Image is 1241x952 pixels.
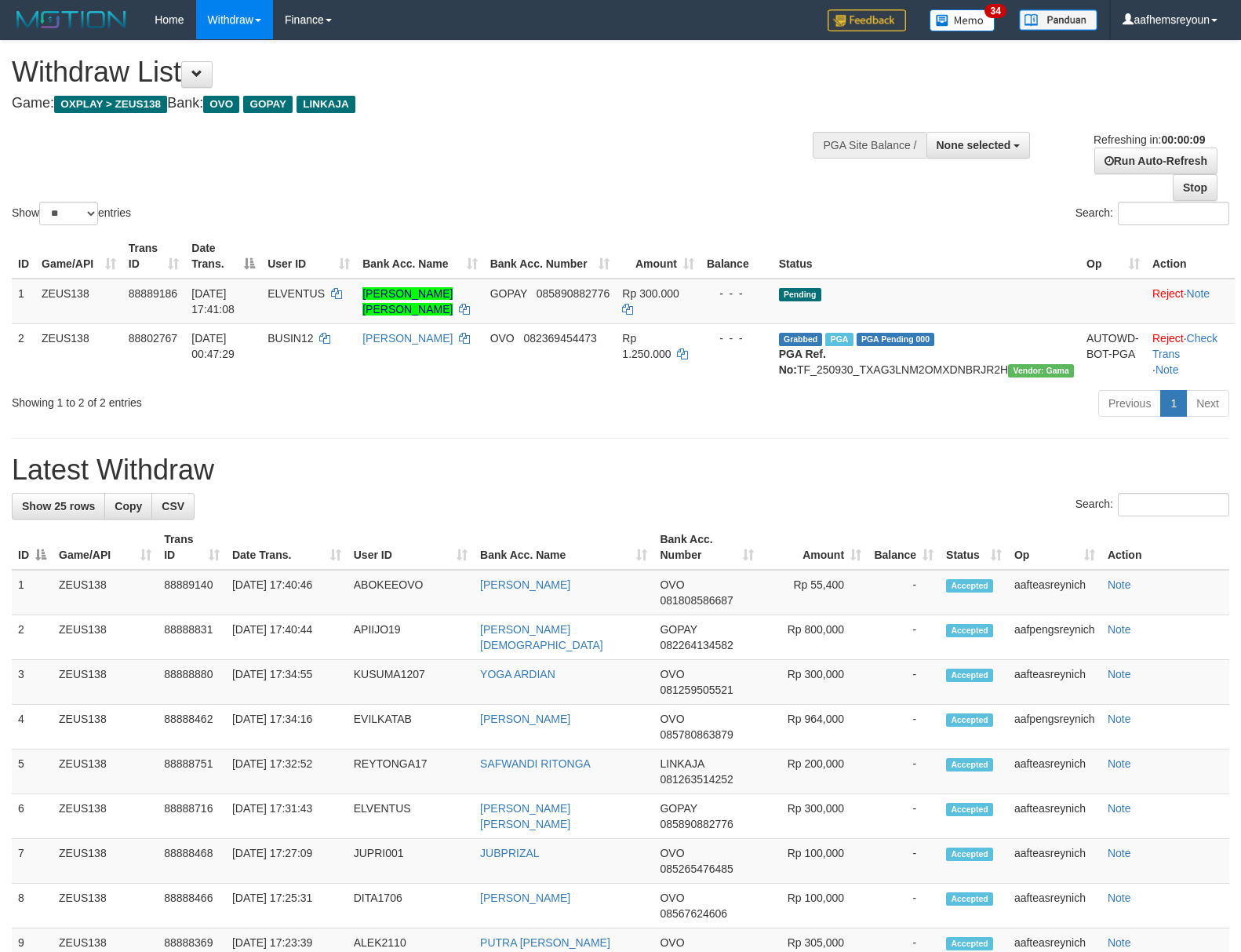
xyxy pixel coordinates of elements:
a: Next [1186,390,1229,417]
span: Copy 085780863879 to clipboard [660,728,733,741]
td: aafteasreynich [1008,839,1101,884]
td: 88888716 [158,794,226,839]
h4: Game: Bank: [12,96,812,111]
td: ZEUS138 [35,323,122,384]
span: Marked by aafsreyleap [825,333,853,346]
th: Game/API: activate to sort column ascending [53,525,158,570]
a: Run Auto-Refresh [1094,148,1217,174]
a: Note [1108,936,1131,949]
th: Date Trans.: activate to sort column ascending [226,525,348,570]
td: 7 [12,839,53,884]
a: Note [1108,668,1131,680]
div: - - - [707,286,766,301]
td: - [868,750,940,794]
th: Action [1146,234,1235,279]
td: [DATE] 17:31:43 [226,794,348,839]
td: ZEUS138 [53,660,158,705]
th: Trans ID: activate to sort column ascending [122,234,186,279]
span: ELVENTUS [267,287,325,300]
span: BUSIN12 [267,332,313,345]
th: User ID: activate to sort column ascending [261,234,356,279]
td: 88888831 [158,615,226,660]
td: Rp 964,000 [760,705,868,750]
span: Show 25 rows [22,500,95,512]
a: 1 [1160,390,1187,417]
img: panduan.png [1019,9,1097,31]
span: LINKAJA [660,757,704,770]
button: None selected [926,132,1031,159]
td: [DATE] 17:34:16 [226,705,348,750]
td: Rp 100,000 [760,839,868,884]
span: 88802767 [129,332,177,345]
a: JUBPRIZAL [480,847,539,859]
td: Rp 100,000 [760,884,868,928]
span: [DATE] 17:41:08 [191,287,235,316]
td: ELVENTUS [348,794,474,839]
span: OVO [660,892,684,904]
th: Trans ID: activate to sort column ascending [158,525,226,570]
span: Rp 1.250.000 [622,332,671,360]
span: GOPAY [660,623,697,636]
a: Note [1108,578,1131,591]
select: Showentries [39,202,98,225]
a: [PERSON_NAME] [PERSON_NAME] [362,287,453,316]
td: aafteasreynich [1008,794,1101,839]
td: 4 [12,705,53,750]
a: Reject [1152,287,1184,300]
a: [PERSON_NAME] [PERSON_NAME] [480,802,570,830]
a: [PERSON_NAME] [480,578,570,591]
td: Rp 300,000 [760,794,868,839]
span: OVO [660,578,684,591]
td: ZEUS138 [35,279,122,324]
a: Previous [1098,390,1161,417]
a: Note [1108,802,1131,815]
span: 88889186 [129,287,177,300]
span: Accepted [946,669,993,682]
td: ZEUS138 [53,705,158,750]
a: SAFWANDI RITONGA [480,757,591,770]
td: ZEUS138 [53,884,158,928]
span: Copy 081259505521 to clipboard [660,684,733,696]
a: Note [1108,847,1131,859]
td: APIIJO19 [348,615,474,660]
span: OVO [660,668,684,680]
td: [DATE] 17:27:09 [226,839,348,884]
span: Refreshing in: [1094,133,1205,146]
td: [DATE] 17:25:31 [226,884,348,928]
td: aafteasreynich [1008,884,1101,928]
span: OVO [490,332,515,345]
span: [DATE] 00:47:29 [191,332,235,360]
td: AUTOWD-BOT-PGA [1080,323,1146,384]
input: Search: [1118,202,1229,225]
span: Copy 081808586687 to clipboard [660,594,733,607]
div: PGA Site Balance / [813,132,926,159]
td: TF_250930_TXAG3LNM2OMXDNBRJR2H [773,323,1080,384]
span: Copy 082369454473 to clipboard [523,332,596,345]
a: [PERSON_NAME] [362,332,453,345]
img: MOTION_logo.png [12,8,131,31]
td: 88888751 [158,750,226,794]
td: Rp 800,000 [760,615,868,660]
th: ID: activate to sort column descending [12,525,53,570]
img: Button%20Memo.svg [930,9,995,31]
th: Balance [701,234,773,279]
a: [PERSON_NAME] [480,713,570,725]
a: Note [1187,287,1210,300]
span: OVO [660,847,684,859]
span: Copy 081263514252 to clipboard [660,773,733,786]
a: Note [1155,363,1179,376]
a: Reject [1152,332,1184,345]
th: Op: activate to sort column ascending [1080,234,1146,279]
a: Note [1108,892,1131,904]
td: 1 [12,279,35,324]
td: - [868,794,940,839]
td: 88888880 [158,660,226,705]
td: [DATE] 17:40:46 [226,570,348,615]
span: Copy 085265476485 to clipboard [660,863,733,875]
td: JUPRI001 [348,839,474,884]
td: - [868,884,940,928]
th: Game/API: activate to sort column ascending [35,234,122,279]
td: aafteasreynich [1008,660,1101,705]
span: PGA Pending [857,333,935,346]
td: DITA1706 [348,884,474,928]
